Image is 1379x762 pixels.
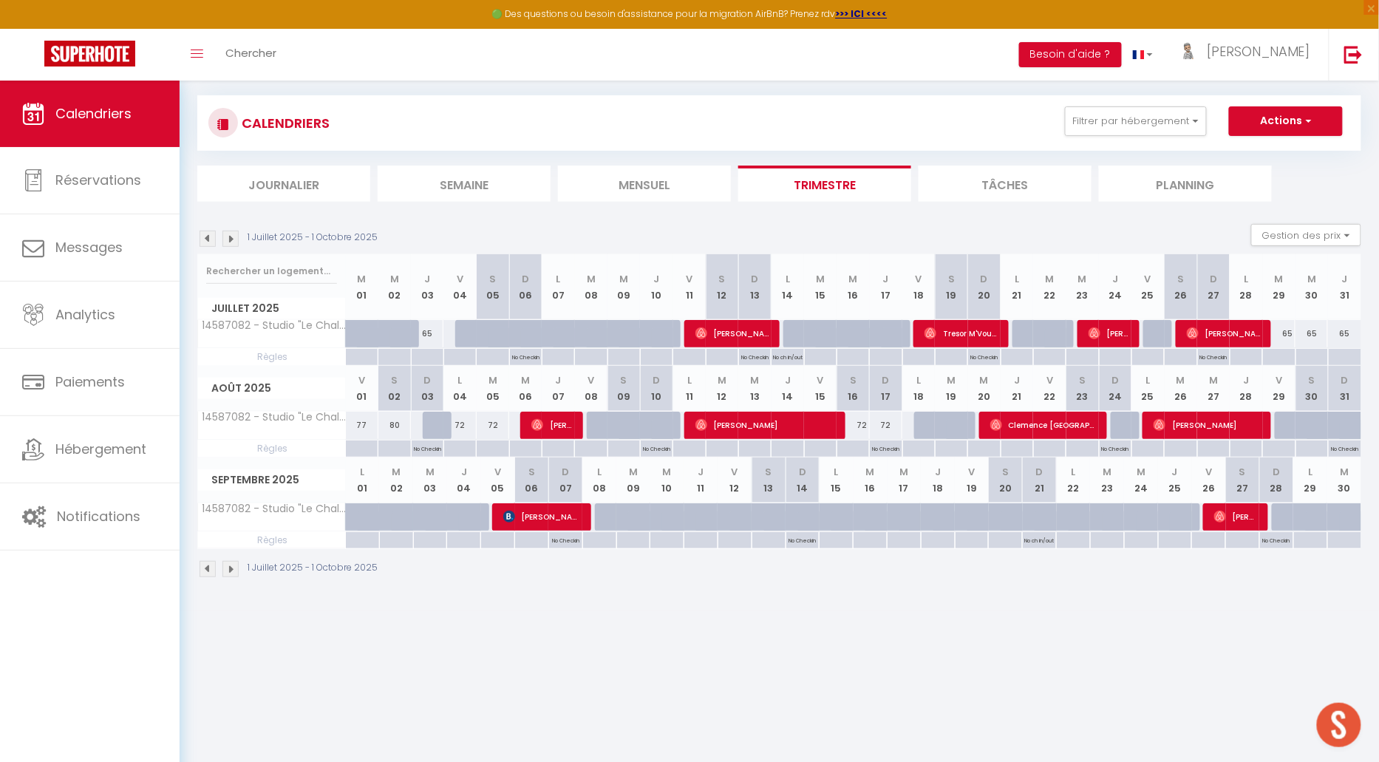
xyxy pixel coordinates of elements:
[687,373,692,387] abbr: L
[556,373,562,387] abbr: J
[882,373,890,387] abbr: D
[1001,254,1033,320] th: 21
[1239,465,1246,479] abbr: S
[616,457,650,503] th: 09
[817,373,824,387] abbr: V
[55,440,146,458] span: Hébergement
[248,561,378,575] p: 1 Juillet 2025 - 1 Octobre 2025
[515,457,549,503] th: 06
[248,231,378,245] p: 1 Juillet 2025 - 1 Octobre 2025
[970,349,998,363] p: No Checkin
[206,258,337,285] input: Rechercher un logement...
[200,503,348,514] span: 14587082 - Studio "Le Chalutier"
[1066,254,1099,320] th: 23
[200,412,348,423] span: 14587082 - Studio "Le Chalutier"
[872,440,899,455] p: No Checkin
[1099,366,1131,411] th: 24
[1099,166,1272,202] li: Planning
[521,373,530,387] abbr: M
[1025,532,1055,546] p: No ch in/out
[1328,366,1361,411] th: 31
[1177,373,1185,387] abbr: M
[509,254,542,320] th: 06
[1177,272,1184,286] abbr: S
[1124,457,1158,503] th: 24
[597,465,602,479] abbr: L
[836,7,888,20] a: >>> ICI <<<<
[346,412,378,439] div: 77
[1308,465,1312,479] abbr: L
[834,465,839,479] abbr: L
[1340,465,1349,479] abbr: M
[870,254,902,320] th: 17
[423,373,431,387] abbr: D
[1263,366,1295,411] th: 29
[1230,254,1262,320] th: 28
[1192,457,1226,503] th: 26
[542,254,574,320] th: 07
[902,366,935,411] th: 18
[531,411,575,439] span: [PERSON_NAME]
[198,440,345,457] span: Règles
[443,366,476,411] th: 04
[1200,349,1228,363] p: No Checkin
[1165,366,1197,411] th: 26
[916,373,921,387] abbr: L
[718,457,752,503] th: 12
[378,366,411,411] th: 02
[1046,373,1053,387] abbr: V
[799,465,806,479] abbr: D
[477,366,509,411] th: 05
[935,465,941,479] abbr: J
[686,272,692,286] abbr: V
[238,106,330,140] h3: CALENDRIERS
[1295,366,1328,411] th: 30
[411,254,443,320] th: 03
[695,319,772,347] span: [PERSON_NAME]
[1342,272,1348,286] abbr: J
[426,465,435,479] abbr: M
[489,272,496,286] abbr: S
[1002,465,1009,479] abbr: S
[522,272,529,286] abbr: D
[392,465,401,479] abbr: M
[1158,457,1192,503] th: 25
[1344,45,1363,64] img: logout
[55,238,123,256] span: Messages
[955,457,989,503] th: 19
[1175,42,1197,61] img: ...
[1263,532,1290,546] p: No Checkin
[360,465,364,479] abbr: L
[968,366,1001,411] th: 20
[528,465,535,479] abbr: S
[1033,254,1066,320] th: 22
[1102,440,1129,455] p: No Checkin
[587,272,596,286] abbr: M
[1210,272,1217,286] abbr: D
[772,254,804,320] th: 14
[55,104,132,123] span: Calendriers
[921,457,955,503] th: 18
[55,373,125,391] span: Paiements
[488,373,497,387] abbr: M
[1276,373,1282,387] abbr: V
[1226,457,1260,503] th: 27
[225,45,276,61] span: Chercher
[902,254,935,320] th: 18
[866,465,875,479] abbr: M
[640,366,673,411] th: 10
[1023,457,1057,503] th: 21
[556,272,561,286] abbr: L
[512,349,539,363] p: No Checkin
[1131,366,1164,411] th: 25
[1057,457,1091,503] th: 22
[378,412,411,439] div: 80
[619,272,628,286] abbr: M
[198,378,345,399] span: Août 2025
[738,366,771,411] th: 13
[607,254,640,320] th: 09
[948,272,955,286] abbr: S
[55,171,141,189] span: Réservations
[899,465,908,479] abbr: M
